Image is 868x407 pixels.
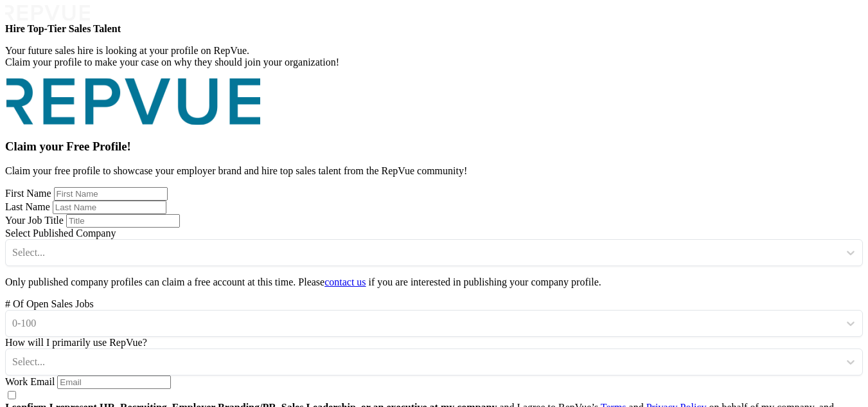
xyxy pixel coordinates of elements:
input: First Name [54,187,168,201]
label: Select Published Company [5,228,116,239]
h3: Claim your Free Profile! [5,140,863,154]
p: Only published company profiles can claim a free account at this time. Please if you are interest... [5,276,863,288]
input: Title [66,214,180,228]
label: Last Name [5,201,53,212]
label: # Of Open Sales Jobs [5,298,94,309]
strong: Hire Top-Tier Sales Talent [5,23,121,34]
p: Claim your free profile to showcase your employer brand and hire top sales talent from the RepVue... [5,165,863,177]
p: Your future sales hire is looking at your profile on RepVue. Claim your profile to make your case... [5,45,863,68]
input: Last Name [53,201,166,214]
input: Email [57,375,171,389]
a: contact us [324,276,366,287]
label: Your Job Title [5,215,66,226]
img: RepVue [5,78,260,125]
label: Work Email [5,376,57,387]
img: RepVue [5,5,90,21]
label: How will I primarily use RepVue? [5,337,147,348]
label: First Name [5,188,54,199]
